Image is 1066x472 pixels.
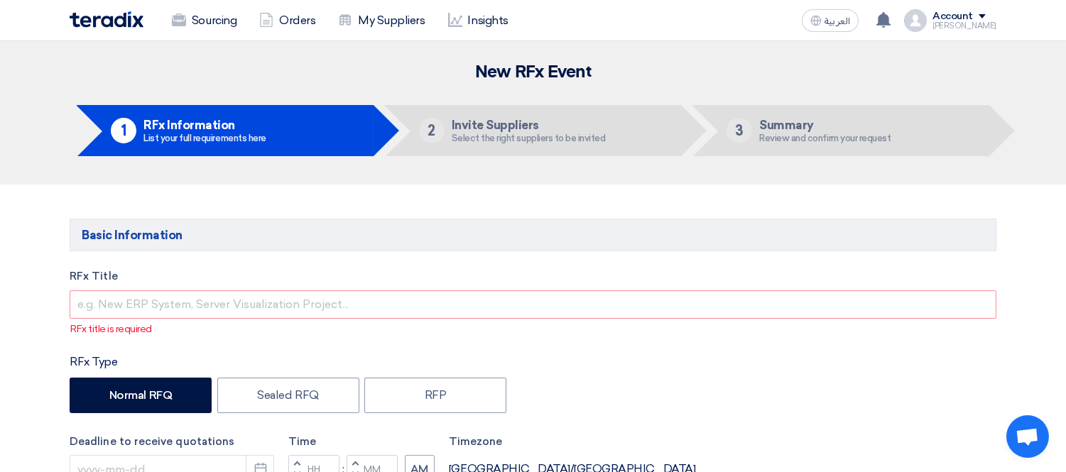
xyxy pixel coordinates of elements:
div: 2 [419,118,445,143]
label: RFP [364,378,506,413]
h5: Basic Information [70,219,996,251]
label: Normal RFQ [70,378,212,413]
div: RFx Type [70,353,996,371]
span: العربية [825,16,850,26]
div: 1 [111,118,136,143]
img: profile_test.png [904,9,927,32]
label: Sealed RFQ [217,378,359,413]
div: [PERSON_NAME] [932,22,996,30]
p: RFx title is required [70,322,996,336]
div: Select the right suppliers to be invited [452,133,606,143]
h2: New RFx Event [70,62,996,82]
label: Time [288,434,435,450]
label: RFx Title [70,268,996,285]
button: العربية [802,9,859,32]
label: Deadline to receive quotations [70,434,274,450]
div: Review and confirm your request [759,133,891,143]
a: Sourcing [161,5,248,36]
a: Open chat [1006,415,1049,458]
img: Teradix logo [70,11,143,28]
input: e.g. New ERP System, Server Visualization Project... [70,290,996,319]
div: 3 [727,118,752,143]
h5: Summary [759,119,891,131]
div: Account [932,11,973,23]
a: Orders [248,5,327,36]
a: My Suppliers [327,5,436,36]
h5: RFx Information [143,119,266,131]
label: Timezone [449,434,695,450]
a: Insights [437,5,520,36]
div: List your full requirements here [143,133,266,143]
h5: Invite Suppliers [452,119,606,131]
